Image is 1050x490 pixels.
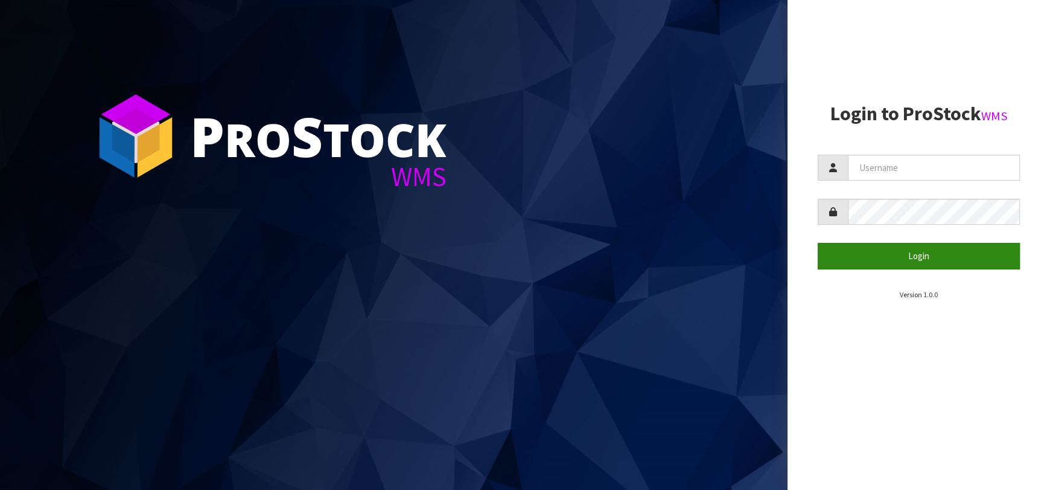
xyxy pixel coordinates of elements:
div: WMS [190,163,447,190]
small: Version 1.0.0 [900,290,938,299]
small: WMS [981,108,1008,124]
img: ProStock Cube [91,91,181,181]
span: P [190,99,224,173]
span: S [291,99,323,173]
button: Login [818,243,1020,269]
div: ro tock [190,109,447,163]
input: Username [848,155,1020,181]
h2: Login to ProStock [818,103,1020,124]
